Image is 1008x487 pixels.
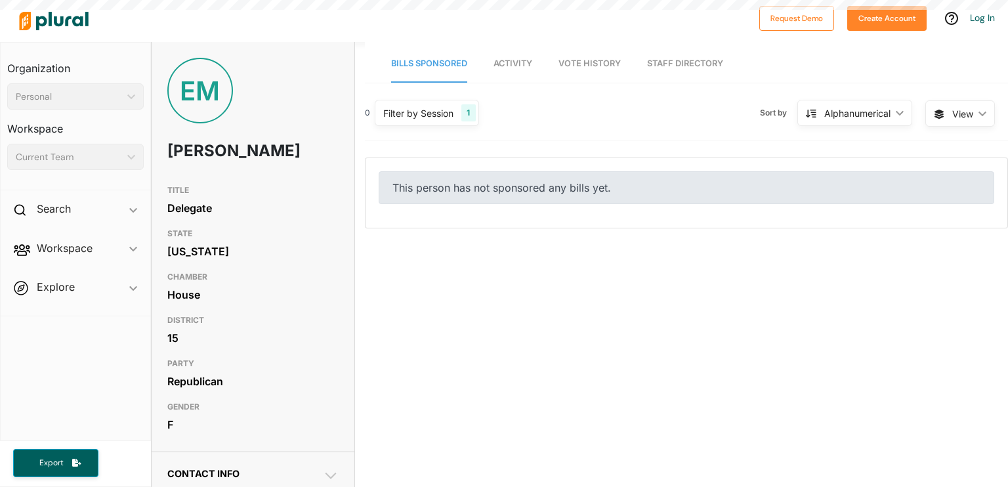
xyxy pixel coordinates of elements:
div: F [167,415,339,434]
span: Contact Info [167,468,240,479]
h3: Organization [7,49,144,78]
div: 1 [461,104,475,121]
a: Bills Sponsored [391,45,467,83]
h3: PARTY [167,356,339,371]
span: Bills Sponsored [391,58,467,68]
h3: TITLE [167,182,339,198]
h3: STATE [167,226,339,242]
h2: Search [37,201,71,216]
div: Republican [167,371,339,391]
a: Staff Directory [647,45,723,83]
span: Activity [493,58,532,68]
a: Log In [970,12,995,24]
div: EM [167,58,233,123]
div: Filter by Session [383,106,453,120]
div: 0 [365,107,370,119]
div: Personal [16,90,122,104]
a: Activity [493,45,532,83]
div: Current Team [16,150,122,164]
a: Create Account [847,11,927,24]
div: House [167,285,339,305]
div: 15 [167,328,339,348]
h3: Workspace [7,110,144,138]
div: This person has not sponsored any bills yet. [379,171,994,204]
button: Export [13,449,98,477]
h3: CHAMBER [167,269,339,285]
span: Export [30,457,72,469]
div: Alphanumerical [824,106,891,120]
a: Request Demo [759,11,834,24]
span: Sort by [760,107,797,119]
h3: GENDER [167,399,339,415]
button: Create Account [847,6,927,31]
h3: DISTRICT [167,312,339,328]
button: Request Demo [759,6,834,31]
h1: [PERSON_NAME] [167,131,270,171]
span: Vote History [558,58,621,68]
div: [US_STATE] [167,242,339,261]
div: Delegate [167,198,339,218]
a: Vote History [558,45,621,83]
span: View [952,107,973,121]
